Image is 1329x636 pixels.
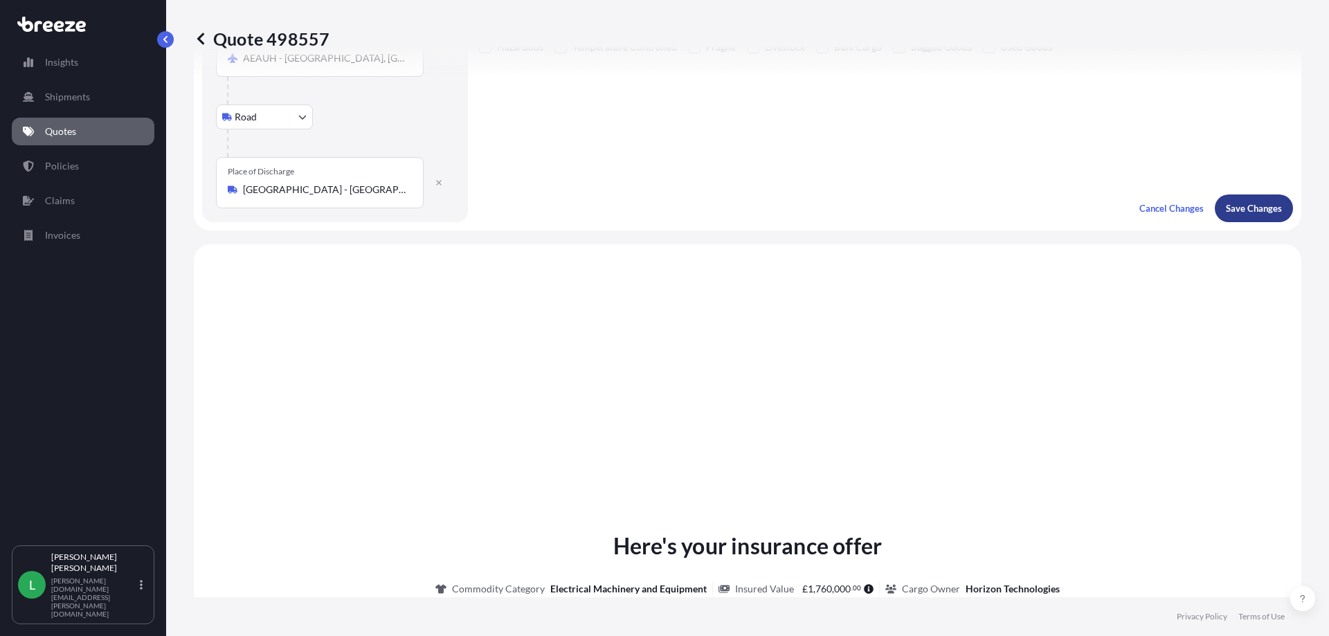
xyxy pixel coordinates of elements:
a: Insights [12,48,154,76]
button: Save Changes [1215,194,1293,222]
a: Policies [12,152,154,180]
span: Road [235,110,257,124]
p: Quote 498557 [194,28,329,50]
span: 00 [853,585,861,590]
span: , [813,584,815,594]
p: [PERSON_NAME] [PERSON_NAME] [51,552,137,574]
input: Place of Discharge [243,183,406,197]
a: Claims [12,187,154,215]
p: Here's your insurance offer [613,529,882,563]
p: Commodity Category [452,582,545,596]
a: Terms of Use [1238,611,1285,622]
span: 000 [834,584,851,594]
span: £ [802,584,808,594]
p: Cargo Owner [902,582,960,596]
p: Horizon Technologies [966,582,1060,596]
span: 760 [815,584,832,594]
p: Policies [45,159,79,173]
div: Place of Discharge [228,166,294,177]
button: Cancel Changes [1128,194,1215,222]
a: Shipments [12,83,154,111]
p: Invoices [45,228,80,242]
span: . [851,585,853,590]
p: Quotes [45,125,76,138]
p: Insights [45,55,78,69]
span: 1 [808,584,813,594]
a: Invoices [12,221,154,249]
button: Select transport [216,105,313,129]
span: , [832,584,834,594]
p: Electrical Machinery and Equipment [550,582,707,596]
p: Insured Value [735,582,794,596]
p: Save Changes [1226,201,1282,215]
p: Claims [45,194,75,208]
a: Privacy Policy [1177,611,1227,622]
p: Cancel Changes [1139,201,1204,215]
p: Shipments [45,90,90,104]
p: [PERSON_NAME][DOMAIN_NAME][EMAIL_ADDRESS][PERSON_NAME][DOMAIN_NAME] [51,576,137,618]
a: Quotes [12,118,154,145]
span: L [29,578,35,592]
